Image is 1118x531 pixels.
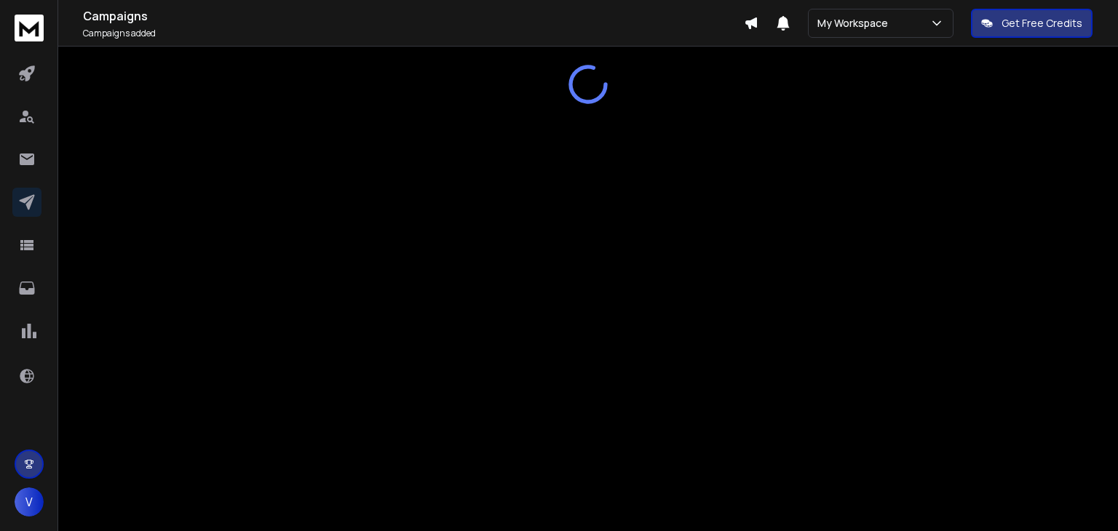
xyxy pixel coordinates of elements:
[15,15,44,41] img: logo
[817,16,894,31] p: My Workspace
[83,7,744,25] h1: Campaigns
[1002,16,1082,31] p: Get Free Credits
[83,28,744,39] p: Campaigns added
[971,9,1093,38] button: Get Free Credits
[15,487,44,516] button: V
